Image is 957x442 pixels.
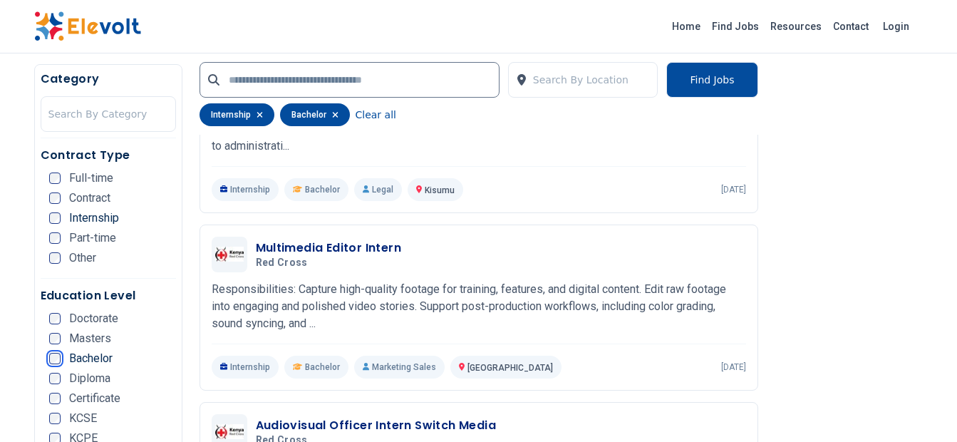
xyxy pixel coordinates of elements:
span: Bachelor [305,184,340,195]
p: Internship [212,356,279,379]
span: Doctorate [69,313,118,324]
input: Part-time [49,232,61,244]
input: Doctorate [49,313,61,324]
span: Kisumu [425,185,455,195]
input: Internship [49,212,61,224]
span: Masters [69,333,111,344]
a: Home [666,15,706,38]
p: Legal [354,178,402,201]
span: Full-time [69,173,113,184]
a: Contact [827,15,874,38]
input: Bachelor [49,353,61,364]
div: bachelor [280,103,350,126]
img: Red cross [215,424,244,440]
span: Other [69,252,96,264]
h5: Contract Type [41,147,176,164]
p: Marketing Sales [354,356,445,379]
input: Contract [49,192,61,204]
img: Elevolt [34,11,141,41]
input: Diploma [49,373,61,384]
div: internship [200,103,274,126]
input: Other [49,252,61,264]
a: Resources [765,15,827,38]
button: Find Jobs [666,62,757,98]
p: [DATE] [721,184,746,195]
h3: Audiovisual Officer Intern Switch Media [256,417,497,434]
span: Internship [69,212,119,224]
span: Bachelor [305,361,340,373]
span: Part-time [69,232,116,244]
h5: Education Level [41,287,176,304]
span: Certificate [69,393,120,404]
h5: Category [41,71,176,88]
input: Masters [49,333,61,344]
input: KCSE [49,413,61,424]
input: Certificate [49,393,61,404]
span: Bachelor [69,353,113,364]
span: Contract [69,192,110,204]
span: Diploma [69,373,110,384]
a: Red crossMultimedia Editor InternRed crossResponsibilities: Capture high-quality footage for trai... [212,237,746,379]
button: Clear all [356,103,396,126]
p: Internship [212,178,279,201]
span: [GEOGRAPHIC_DATA] [467,363,553,373]
p: [DATE] [721,361,746,373]
input: Full-time [49,173,61,184]
a: Login [874,12,918,41]
span: Red cross [256,257,308,269]
a: Find Jobs [706,15,765,38]
iframe: Chat Widget [886,374,957,442]
img: Red cross [215,247,244,262]
h3: Multimedia Editor Intern [256,240,402,257]
p: Responsibilities: Capture high-quality footage for training, features, and digital content. Edit ... [212,281,746,332]
span: KCSE [69,413,97,424]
